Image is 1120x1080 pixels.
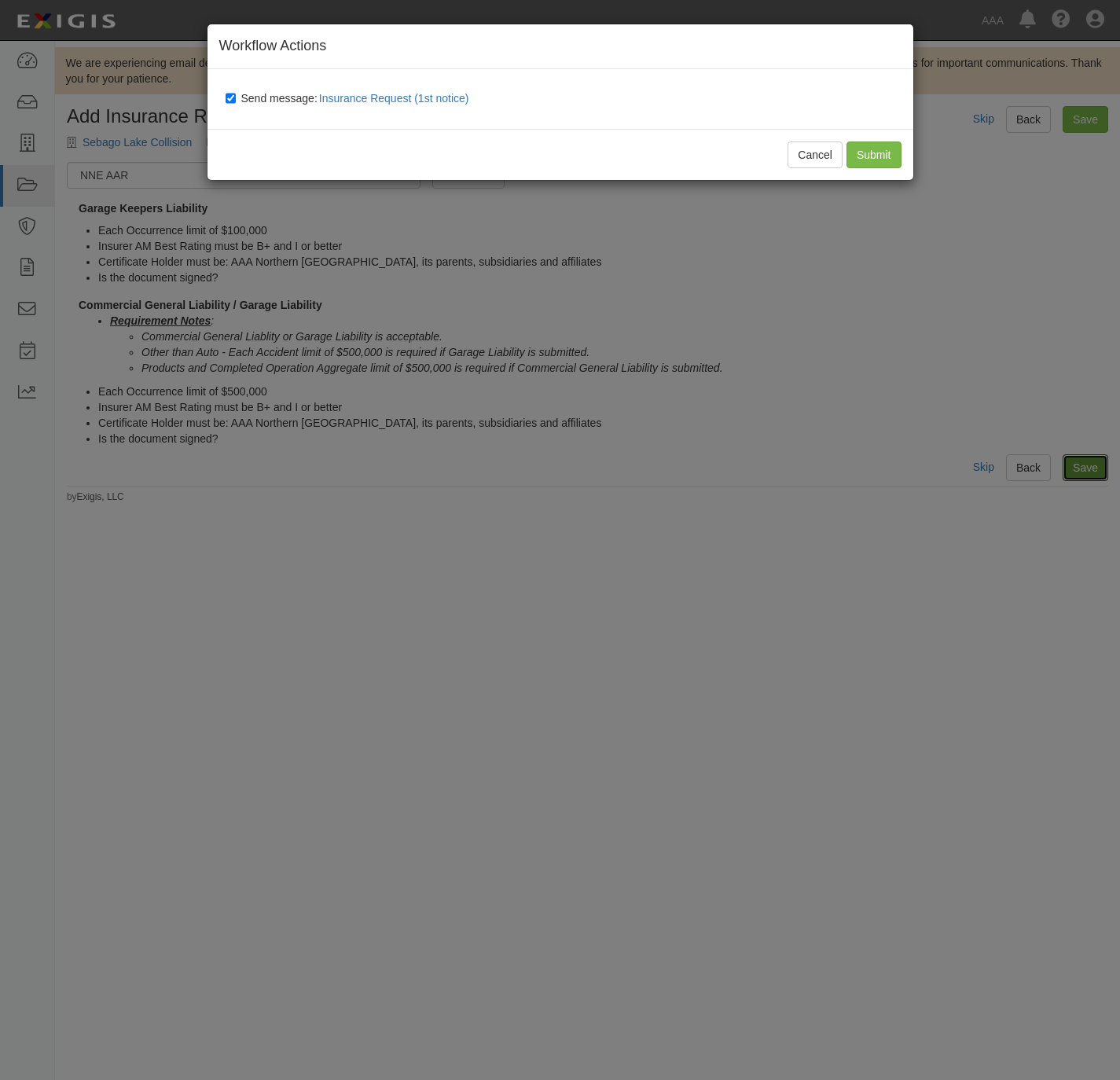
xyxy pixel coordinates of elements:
h4: Workflow Actions [219,36,902,57]
input: Send message:Insurance Request (1st notice) [226,92,236,105]
span: Send message: [241,92,476,105]
button: Cancel [788,141,843,168]
button: Send message: [318,88,476,108]
span: Insurance Request (1st notice) [319,92,469,105]
input: Submit [846,141,902,168]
